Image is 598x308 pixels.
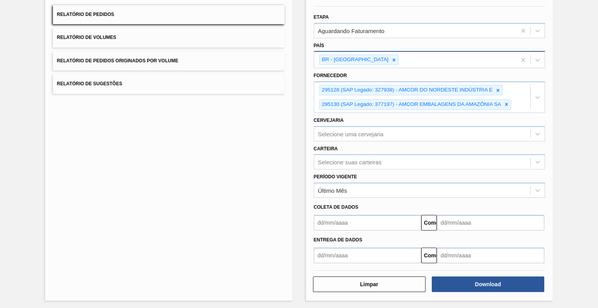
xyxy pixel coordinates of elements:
button: Limpar [313,276,426,292]
font: Comeu [424,252,442,259]
button: Download [432,276,544,292]
font: Cervejaria [314,118,344,123]
font: Fornecedor [314,73,347,78]
button: Comeu [421,215,437,231]
font: Aguardando Faturamento [318,27,385,34]
font: Coleta de dados [314,204,359,210]
font: BR - [GEOGRAPHIC_DATA] [322,56,389,62]
input: dd/mm/aaaa [437,248,544,263]
font: Relatório de Sugestões [57,81,122,87]
font: Download [475,281,501,287]
font: Entrega de dados [314,237,362,243]
button: Comeu [421,248,437,263]
font: Selecione uma cervejaria [318,130,383,137]
button: Relatório de Sugestões [53,74,284,93]
font: 295130 (SAP Legado: 377197) - AMCOR EMBALAGENS DA AMAZÔNIA SA [322,101,501,107]
button: Relatório de Pedidos [53,5,284,24]
font: Período Vigente [314,174,357,180]
font: 295128 (SAP Legado: 327938) - AMCOR DO NORDESTE INDÚSTRIA E [322,87,493,93]
font: Relatório de Pedidos [57,12,114,17]
input: dd/mm/aaaa [314,248,421,263]
font: Selecione suas carteiras [318,159,382,165]
input: dd/mm/aaaa [314,215,421,231]
button: Relatório de Volumes [53,28,284,47]
font: Último Mês [318,187,347,194]
font: Limpar [360,281,378,287]
font: Relatório de Volumes [57,35,116,40]
input: dd/mm/aaaa [437,215,544,231]
font: Carteira [314,146,338,151]
font: Etapa [314,14,329,20]
font: País [314,43,324,48]
font: Relatório de Pedidos Originados por Volume [57,58,178,63]
button: Relatório de Pedidos Originados por Volume [53,51,284,70]
font: Comeu [424,220,442,226]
